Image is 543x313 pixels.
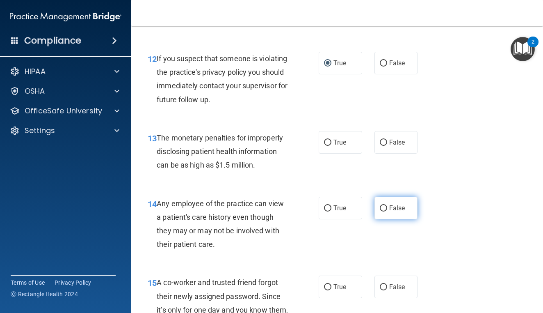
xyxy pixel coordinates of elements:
[324,205,331,212] input: True
[380,284,387,290] input: False
[333,59,346,67] span: True
[10,106,119,116] a: OfficeSafe University
[10,67,119,76] a: HIPAA
[25,86,45,96] p: OSHA
[333,138,346,146] span: True
[11,290,78,298] span: Ⓒ Rectangle Health 2024
[324,284,331,290] input: True
[333,204,346,212] span: True
[532,42,534,53] div: 2
[148,278,157,288] span: 15
[389,283,405,291] span: False
[10,86,119,96] a: OSHA
[380,60,387,67] input: False
[55,278,91,287] a: Privacy Policy
[324,140,331,146] input: True
[25,106,102,116] p: OfficeSafe University
[10,9,121,25] img: PMB logo
[25,67,46,76] p: HIPAA
[157,54,287,104] span: If you suspect that someone is violating the practice's privacy policy you should immediately con...
[148,54,157,64] span: 12
[389,204,405,212] span: False
[148,199,157,209] span: 14
[10,126,119,136] a: Settings
[389,138,405,146] span: False
[157,133,283,169] span: The monetary penalties for improperly disclosing patient health information can be as high as $1....
[380,205,387,212] input: False
[24,35,81,46] h4: Compliance
[157,199,284,249] span: Any employee of the practice can view a patient's care history even though they may or may not be...
[333,283,346,291] span: True
[389,59,405,67] span: False
[380,140,387,146] input: False
[11,278,45,287] a: Terms of Use
[148,133,157,143] span: 13
[25,126,55,136] p: Settings
[511,37,535,61] button: Open Resource Center, 2 new notifications
[324,60,331,67] input: True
